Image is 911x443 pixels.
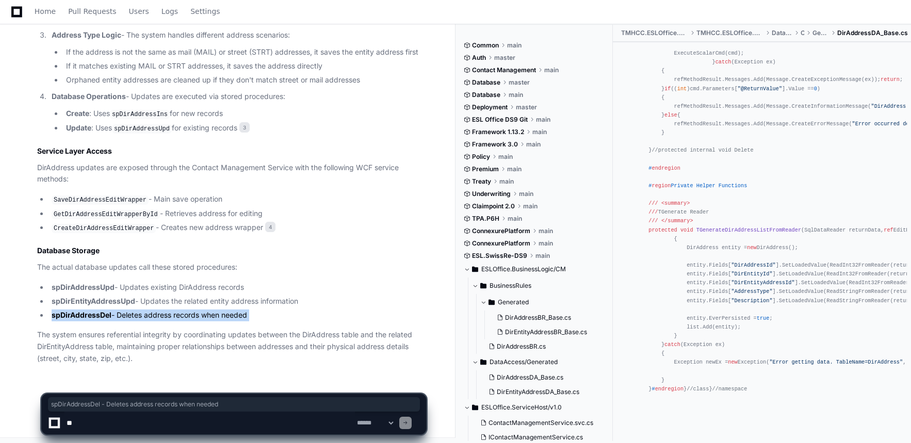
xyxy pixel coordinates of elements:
[539,239,553,248] span: main
[472,190,511,198] span: Underwriting
[48,193,426,206] li: - Main save operation
[648,200,658,206] span: ///
[472,140,518,149] span: Framework 3.0
[747,244,756,251] span: new
[110,110,170,119] code: spDirAddressIns
[539,227,553,235] span: main
[472,277,605,294] button: BusinessRules
[48,208,426,220] li: - Retrieves address for editing
[48,296,426,307] li: - Updates the related entity address information
[472,103,508,111] span: Deployment
[664,341,680,348] span: catch
[472,263,478,275] svg: Directory
[48,282,426,293] li: - Updates existing DirAddress records
[472,66,536,74] span: Contact Management
[52,283,115,291] strong: spDirAddressUpd
[472,252,527,260] span: ESL.SwissRe-DS9
[881,76,900,83] span: return
[472,227,530,235] span: ConnexurePlatform
[480,280,486,292] svg: Directory
[812,29,829,37] span: Generated
[52,30,121,39] strong: Address Type Logic
[661,218,693,224] span: </summary>
[481,265,566,273] span: ESLOffice.BusinessLogic/CM
[523,202,538,210] span: main
[52,195,149,205] code: SaveDirAddressEditWrapper
[129,8,149,14] span: Users
[63,46,426,58] li: If the address is not the same as mail (MAIL) or street (STRT) addresses, it saves the entity add...
[63,122,426,135] li: : Uses for existing records
[484,370,599,385] button: DirAddressDA_Base.cs
[772,29,792,37] span: DataAccess
[472,91,500,99] span: Database
[63,108,426,120] li: : Uses for new records
[265,222,275,232] span: 4
[648,209,658,215] span: ///
[509,91,523,99] span: main
[472,165,499,173] span: Premium
[161,8,178,14] span: Logs
[464,261,605,277] button: ESLOffice.BusinessLogic/CM
[696,29,763,37] span: TMHCC.ESLOffice.BusinessLogic.v1
[544,66,559,74] span: main
[731,262,775,268] span: "DirAddressId"
[526,140,541,149] span: main
[190,8,220,14] span: Settings
[507,41,522,50] span: main
[480,356,486,368] svg: Directory
[68,8,116,14] span: Pull Requests
[472,116,528,124] span: ESL Office DS9 Git
[52,210,160,219] code: GetDirAddressEditWrapperById
[652,147,753,153] span: //protected internal void Delete
[48,309,426,321] li: - Deletes address records when needed
[239,122,250,133] span: 3
[648,183,747,189] span: # Private Helper Functions
[66,109,89,118] strong: Create
[648,165,680,171] span: #
[621,29,688,37] span: TMHCC.ESLOffice.BusinessLogic.v1
[37,146,426,156] h2: Service Layer Access
[498,153,513,161] span: main
[494,54,515,62] span: master
[52,91,426,103] p: - Updates are executed via stored procedures:
[680,227,693,233] span: void
[472,153,490,161] span: Policy
[63,60,426,72] li: If it matches existing MAIL or STRT addresses, it saves the address directly
[731,288,772,294] span: "AddressType"
[490,282,531,290] span: BusinessRules
[801,29,804,37] span: CM
[63,74,426,86] li: Orphaned entity addresses are cleaned up if they don't match street or mail addresses
[52,29,426,41] p: - The system handles different address scenarios:
[731,280,794,286] span: "DirEntityAddressId"
[37,162,426,186] p: DirAddress updates are exposed through the Contact Management Service with the following WCF serv...
[884,227,893,233] span: ref
[664,86,671,92] span: if
[661,200,690,206] span: <summary>
[516,103,537,111] span: master
[499,177,514,186] span: main
[37,245,426,256] h2: Database Storage
[814,86,817,92] span: 0
[664,112,677,118] span: else
[505,314,571,322] span: DirAddressBR_Base.cs
[490,358,558,366] span: DataAccess/Generated
[757,315,770,321] span: true
[51,400,417,408] span: spDirAddressDel - Deletes address records when needed
[493,310,599,325] button: DirAddressBR_Base.cs
[519,190,533,198] span: main
[728,359,737,365] span: new
[480,294,605,310] button: Generated
[648,218,658,224] span: ///
[66,123,91,132] strong: Update
[652,183,671,189] span: region
[532,128,547,136] span: main
[472,54,486,62] span: Auth
[52,92,126,101] strong: Database Operations
[731,298,772,304] span: "Description"
[472,354,605,370] button: DataAccess/Generated
[731,271,772,277] span: "DirEntityId"
[489,296,495,308] svg: Directory
[677,86,687,92] span: int
[507,165,522,173] span: main
[472,177,491,186] span: Treaty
